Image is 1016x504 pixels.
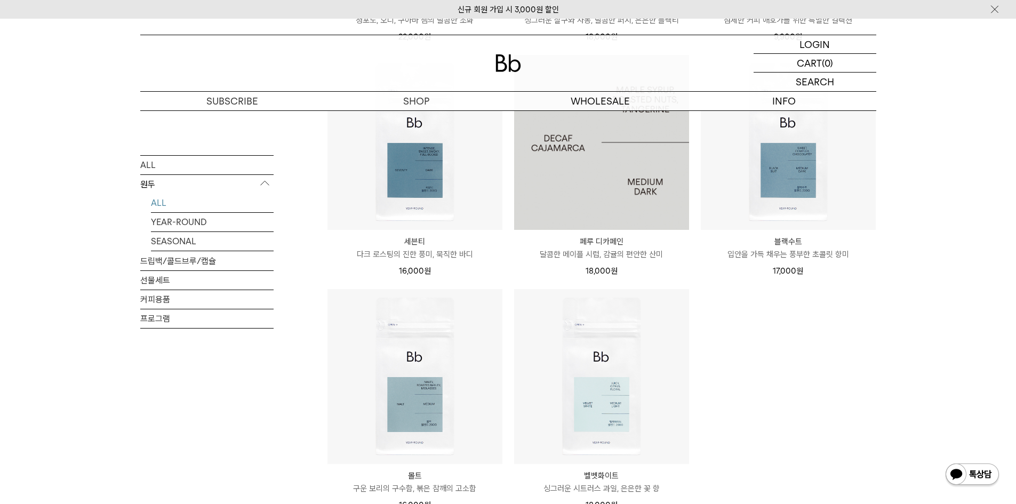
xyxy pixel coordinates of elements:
[945,462,1000,488] img: 카카오톡 채널 1:1 채팅 버튼
[754,35,876,54] a: LOGIN
[822,54,833,72] p: (0)
[799,35,830,53] p: LOGIN
[140,309,274,327] a: 프로그램
[327,469,502,482] p: 몰트
[754,54,876,73] a: CART (0)
[140,174,274,194] p: 원두
[495,54,521,72] img: 로고
[514,469,689,495] a: 벨벳화이트 싱그러운 시트러스 과일, 은은한 꽃 향
[797,54,822,72] p: CART
[140,251,274,270] a: 드립백/콜드브루/캡슐
[327,248,502,261] p: 다크 로스팅의 진한 풍미, 묵직한 바디
[327,235,502,248] p: 세븐티
[701,55,876,230] img: 블랙수트
[327,289,502,464] img: 몰트
[701,235,876,248] p: 블랙수트
[508,92,692,110] p: WHOLESALE
[140,155,274,174] a: ALL
[140,270,274,289] a: 선물세트
[151,212,274,231] a: YEAR-ROUND
[327,235,502,261] a: 세븐티 다크 로스팅의 진한 풍미, 묵직한 바디
[458,5,559,14] a: 신규 회원 가입 시 3,000원 할인
[514,235,689,248] p: 페루 디카페인
[327,469,502,495] a: 몰트 구운 보리의 구수함, 볶은 참깨의 고소함
[514,469,689,482] p: 벨벳화이트
[701,235,876,261] a: 블랙수트 입안을 가득 채우는 풍부한 초콜릿 향미
[324,92,508,110] a: SHOP
[586,266,618,276] span: 18,000
[151,193,274,212] a: ALL
[701,248,876,261] p: 입안을 가득 채우는 풍부한 초콜릿 향미
[796,266,803,276] span: 원
[796,73,834,91] p: SEARCH
[514,55,689,230] img: 1000000082_add2_057.jpg
[327,482,502,495] p: 구운 보리의 구수함, 볶은 참깨의 고소함
[773,266,803,276] span: 17,000
[514,482,689,495] p: 싱그러운 시트러스 과일, 은은한 꽃 향
[611,266,618,276] span: 원
[692,92,876,110] p: INFO
[514,235,689,261] a: 페루 디카페인 달콤한 메이플 시럽, 감귤의 편안한 산미
[151,231,274,250] a: SEASONAL
[140,92,324,110] a: SUBSCRIBE
[514,248,689,261] p: 달콤한 메이플 시럽, 감귤의 편안한 산미
[140,290,274,308] a: 커피용품
[514,55,689,230] a: 페루 디카페인
[327,55,502,230] img: 세븐티
[399,266,431,276] span: 16,000
[424,266,431,276] span: 원
[514,289,689,464] img: 벨벳화이트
